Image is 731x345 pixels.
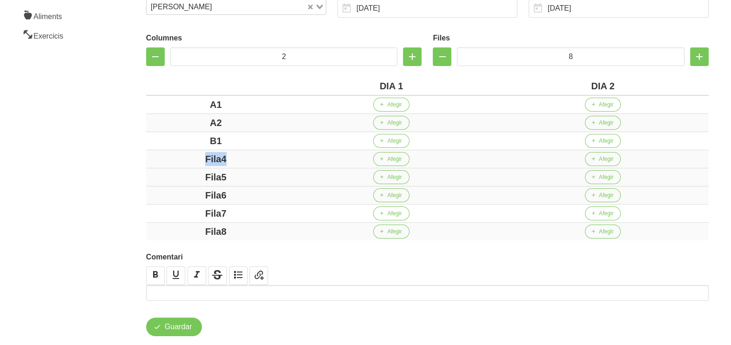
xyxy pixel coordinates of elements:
[150,134,282,148] div: B1
[150,152,282,166] div: Fila4
[599,119,613,127] span: Afegir
[150,188,282,202] div: Fila6
[150,206,282,220] div: Fila7
[373,134,409,148] button: Afegir
[599,191,613,199] span: Afegir
[146,33,422,44] label: Columnes
[148,1,215,13] span: [PERSON_NAME]
[146,318,202,336] button: Guardar
[165,321,192,332] span: Guardar
[585,188,621,202] button: Afegir
[373,98,409,112] button: Afegir
[599,209,613,218] span: Afegir
[373,206,409,220] button: Afegir
[387,137,402,145] span: Afegir
[387,155,402,163] span: Afegir
[387,209,402,218] span: Afegir
[215,1,305,13] input: Search for option
[599,173,613,181] span: Afegir
[599,137,613,145] span: Afegir
[150,98,282,112] div: A1
[585,134,621,148] button: Afegir
[585,170,621,184] button: Afegir
[373,152,409,166] button: Afegir
[373,170,409,184] button: Afegir
[308,4,313,11] button: Clear Selected
[599,227,613,236] span: Afegir
[150,170,282,184] div: Fila5
[585,206,621,220] button: Afegir
[501,79,705,93] div: DIA 2
[150,116,282,130] div: A2
[17,25,96,45] a: Exercicis
[150,225,282,239] div: Fila8
[373,116,409,130] button: Afegir
[387,173,402,181] span: Afegir
[585,98,621,112] button: Afegir
[387,119,402,127] span: Afegir
[585,152,621,166] button: Afegir
[387,227,402,236] span: Afegir
[585,116,621,130] button: Afegir
[387,191,402,199] span: Afegir
[599,100,613,109] span: Afegir
[387,100,402,109] span: Afegir
[599,155,613,163] span: Afegir
[146,252,709,263] label: Comentari
[17,6,96,25] a: Aliments
[373,188,409,202] button: Afegir
[373,225,409,239] button: Afegir
[289,79,494,93] div: DIA 1
[585,225,621,239] button: Afegir
[433,33,709,44] label: Files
